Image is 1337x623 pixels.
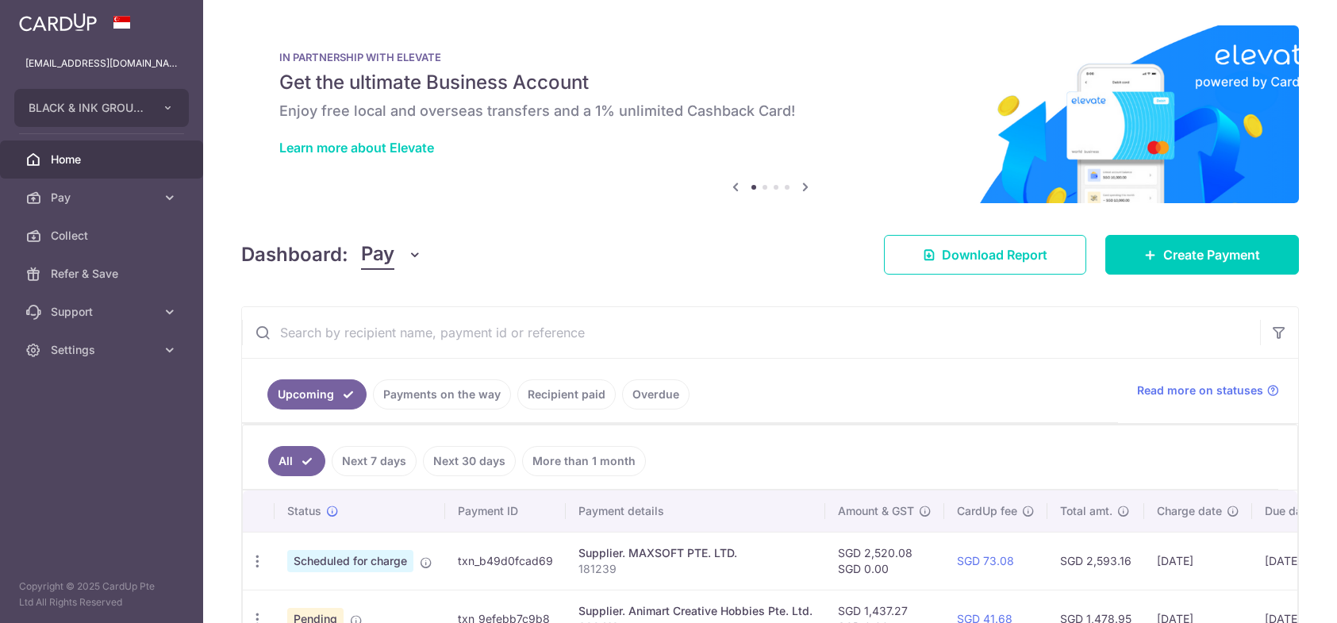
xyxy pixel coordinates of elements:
th: Payment details [566,490,825,532]
span: Collect [51,228,156,244]
input: Search by recipient name, payment id or reference [242,307,1260,358]
span: Pay [361,240,394,270]
td: [DATE] [1144,532,1252,590]
td: SGD 2,593.16 [1047,532,1144,590]
a: Download Report [884,235,1086,275]
a: Create Payment [1105,235,1299,275]
a: Next 30 days [423,446,516,476]
span: Pay [51,190,156,206]
span: Scheduled for charge [287,550,413,572]
p: [EMAIL_ADDRESS][DOMAIN_NAME] [25,56,178,71]
a: Payments on the way [373,379,511,410]
button: Pay [361,240,422,270]
h4: Dashboard: [241,240,348,269]
div: Supplier. Animart Creative Hobbies Pte. Ltd. [578,603,813,619]
a: Upcoming [267,379,367,410]
span: BLACK & INK GROUP PTE. LTD [29,100,146,116]
a: All [268,446,325,476]
span: CardUp fee [957,503,1017,519]
p: 181239 [578,561,813,577]
img: Renovation banner [241,25,1299,203]
span: Download Report [942,245,1047,264]
span: Charge date [1157,503,1222,519]
div: Supplier. MAXSOFT PTE. LTD. [578,545,813,561]
span: Read more on statuses [1137,383,1263,398]
a: More than 1 month [522,446,646,476]
span: Refer & Save [51,266,156,282]
span: Home [51,152,156,167]
span: Settings [51,342,156,358]
span: Status [287,503,321,519]
a: SGD 73.08 [957,554,1014,567]
span: Total amt. [1060,503,1112,519]
span: Create Payment [1163,245,1260,264]
button: BLACK & INK GROUP PTE. LTD [14,89,189,127]
a: Overdue [622,379,690,410]
iframe: Opens a widget where you can find more information [1235,575,1321,615]
td: SGD 2,520.08 SGD 0.00 [825,532,944,590]
td: txn_b49d0fcad69 [445,532,566,590]
span: Due date [1265,503,1312,519]
h6: Enjoy free local and overseas transfers and a 1% unlimited Cashback Card! [279,102,1261,121]
p: IN PARTNERSHIP WITH ELEVATE [279,51,1261,63]
a: Learn more about Elevate [279,140,434,156]
a: Recipient paid [517,379,616,410]
a: Next 7 days [332,446,417,476]
img: CardUp [19,13,97,32]
th: Payment ID [445,490,566,532]
a: Read more on statuses [1137,383,1279,398]
h5: Get the ultimate Business Account [279,70,1261,95]
span: Amount & GST [838,503,914,519]
span: Support [51,304,156,320]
